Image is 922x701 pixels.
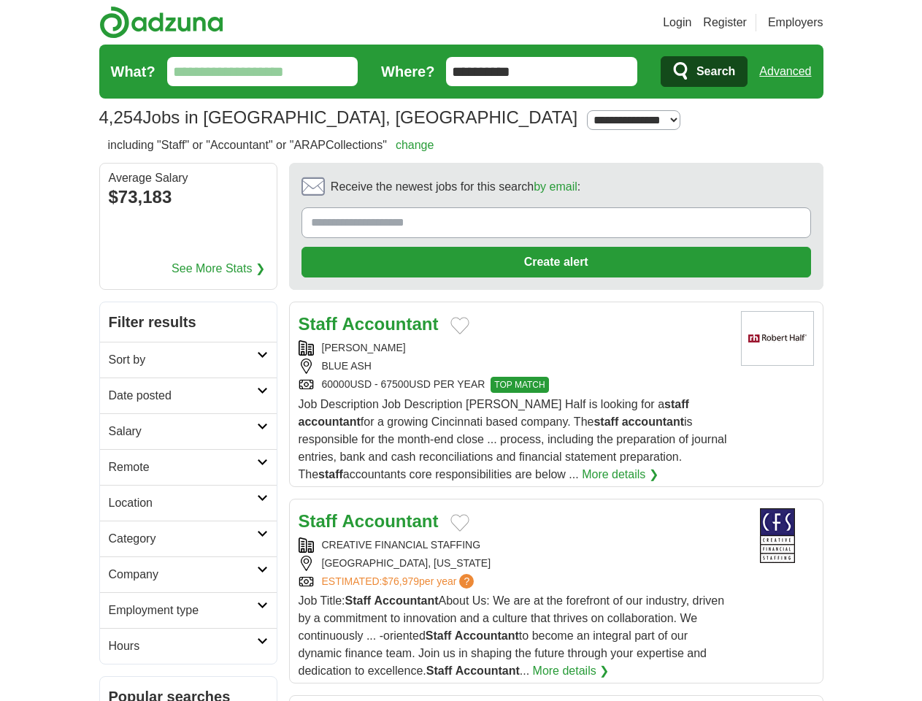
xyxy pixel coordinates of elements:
strong: Accountant [456,664,520,677]
h2: Filter results [100,302,277,342]
strong: Accountant [374,594,439,607]
a: Remote [100,449,277,485]
a: Login [663,14,691,31]
div: Average Salary [109,172,268,184]
a: Staff Accountant [299,511,439,531]
span: Receive the newest jobs for this search : [331,178,580,196]
strong: Staff [299,511,337,531]
span: 4,254 [99,104,143,131]
span: Job Title: About Us: We are at the forefront of our industry, driven by a commitment to innovatio... [299,594,725,677]
strong: Staff [299,314,337,334]
span: TOP MATCH [491,377,548,393]
h2: Location [109,494,257,512]
h2: Company [109,566,257,583]
div: $73,183 [109,184,268,210]
strong: Staff [426,629,452,642]
label: Where? [381,61,434,83]
button: Search [661,56,748,87]
a: See More Stats ❯ [172,260,265,277]
button: Add to favorite jobs [450,317,469,334]
h2: Sort by [109,351,257,369]
a: [PERSON_NAME] [322,342,406,353]
a: Category [100,521,277,556]
a: Register [703,14,747,31]
h2: including "Staff" or "Accountant" or "ARAPCollections" [108,137,434,154]
a: Location [100,485,277,521]
button: Create alert [301,247,811,277]
a: More details ❯ [533,662,610,680]
strong: staff [664,398,689,410]
a: Sort by [100,342,277,378]
strong: staff [593,415,618,428]
h2: Hours [109,637,257,655]
strong: staff [318,468,343,480]
img: Adzuna logo [99,6,223,39]
a: Advanced [759,57,811,86]
div: BLUE ASH [299,359,729,374]
button: Add to favorite jobs [450,514,469,532]
h2: Salary [109,423,257,440]
h2: Employment type [109,602,257,619]
a: Company [100,556,277,592]
h1: Jobs in [GEOGRAPHIC_DATA], [GEOGRAPHIC_DATA] [99,107,578,127]
strong: Accountant [342,511,439,531]
a: Salary [100,413,277,449]
a: CREATIVE FINANCIAL STAFFING [322,539,481,551]
a: Employers [768,14,823,31]
img: Robert Half logo [741,311,814,366]
a: by email [534,180,577,193]
a: Date posted [100,378,277,413]
strong: Staff [426,664,453,677]
strong: Staff [345,594,372,607]
div: 60000USD - 67500USD PER YEAR [299,377,729,393]
a: change [396,139,434,151]
strong: accountant [622,415,684,428]
span: Job Description Job Description [PERSON_NAME] Half is looking for a for a growing Cincinnati base... [299,398,727,480]
a: Employment type [100,592,277,628]
strong: Accountant [455,629,519,642]
img: Creative Financial Staffing logo [741,508,814,563]
a: Staff Accountant [299,314,439,334]
span: $76,979 [382,575,419,587]
label: What? [111,61,155,83]
div: [GEOGRAPHIC_DATA], [US_STATE] [299,556,729,571]
strong: Accountant [342,314,439,334]
a: More details ❯ [582,466,658,483]
strong: accountant [299,415,361,428]
h2: Category [109,530,257,548]
a: Hours [100,628,277,664]
span: Search [696,57,735,86]
h2: Date posted [109,387,257,405]
a: ESTIMATED:$76,979per year? [322,574,477,589]
h2: Remote [109,459,257,476]
span: ? [459,574,474,589]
